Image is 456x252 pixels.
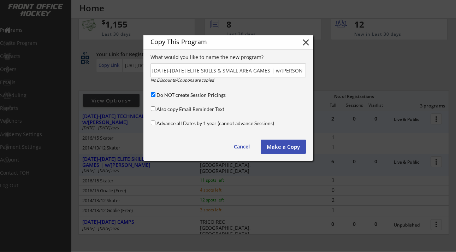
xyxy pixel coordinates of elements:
[156,92,226,98] label: Do NOT create Session Pricings
[261,140,306,154] button: Make a Copy
[150,55,306,60] div: What would you like to name the new program?
[301,37,311,48] button: close
[156,106,224,112] label: Also copy Email Reminder Text
[227,140,257,154] button: Cancel
[150,78,255,82] div: No Discounts/Coupons are copied
[156,120,274,126] label: Advance all Dates by 1 year (cannot advance Sessions)
[150,39,290,45] div: Copy This Program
